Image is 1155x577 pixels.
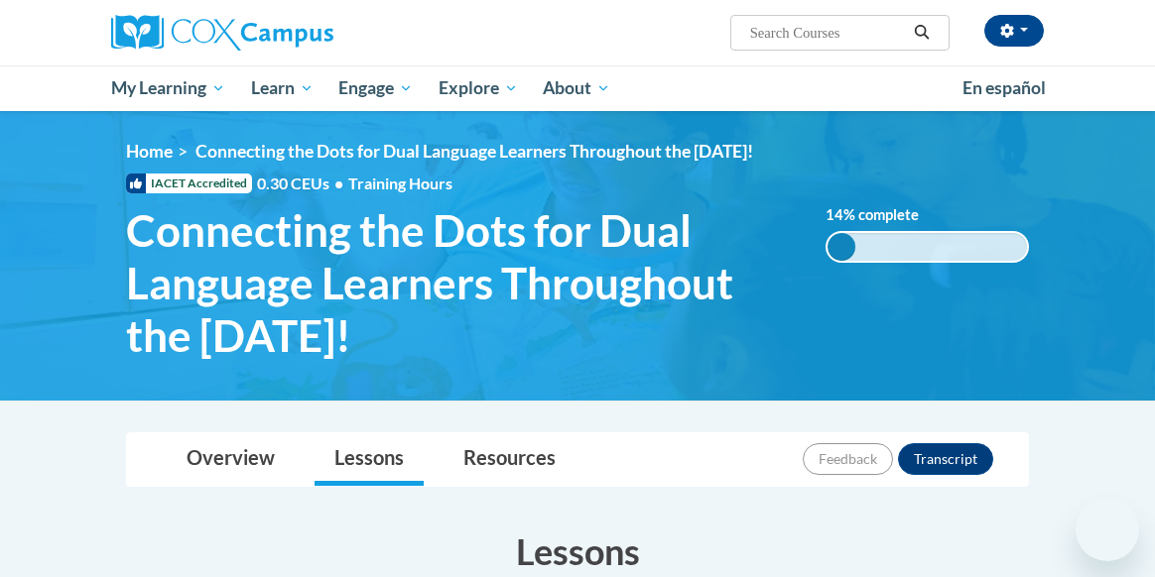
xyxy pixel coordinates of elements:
[950,67,1059,109] a: En español
[126,141,173,162] a: Home
[907,21,937,45] button: Search
[334,173,343,192] span: •
[325,65,426,111] a: Engage
[962,77,1046,98] span: En español
[126,204,796,361] span: Connecting the Dots for Dual Language Learners Throughout the [DATE]!
[531,65,624,111] a: About
[96,65,1059,111] div: Main menu
[898,443,993,475] button: Transcript
[126,526,1029,576] h3: Lessons
[98,65,238,111] a: My Learning
[251,76,314,100] span: Learn
[748,21,907,45] input: Search Courses
[348,173,452,192] span: Training Hours
[543,76,610,100] span: About
[984,15,1044,47] button: Account Settings
[257,173,348,194] span: 0.30 CEUs
[826,206,843,223] span: 14
[439,76,518,100] span: Explore
[826,204,940,226] label: % complete
[315,433,424,486] a: Lessons
[338,76,413,100] span: Engage
[195,141,753,162] span: Connecting the Dots for Dual Language Learners Throughout the [DATE]!
[803,443,893,475] button: Feedback
[126,173,252,193] span: IACET Accredited
[111,76,225,100] span: My Learning
[828,233,855,261] div: 14%
[111,15,402,51] a: Cox Campus
[111,15,333,51] img: Cox Campus
[167,433,295,486] a: Overview
[426,65,531,111] a: Explore
[444,433,576,486] a: Resources
[238,65,326,111] a: Learn
[1076,498,1139,561] iframe: Button to launch messaging window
